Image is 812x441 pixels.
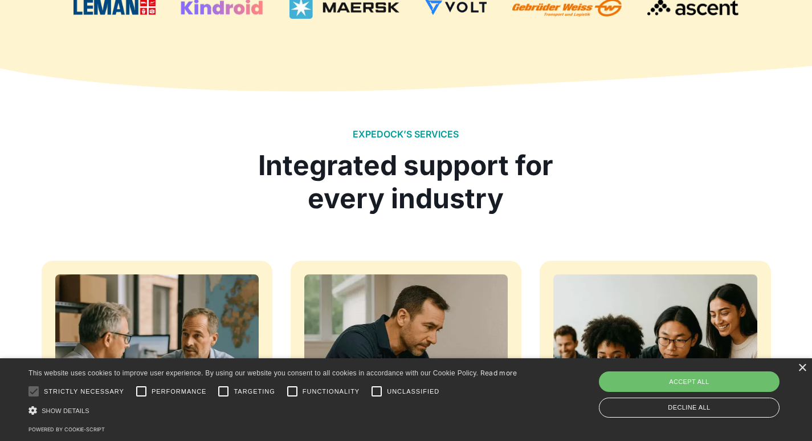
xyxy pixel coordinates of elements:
iframe: Chat Widget [755,386,812,441]
span: This website uses cookies to improve user experience. By using our website you consent to all coo... [28,369,478,377]
div: Show details [28,404,517,416]
span: Show details [42,407,89,414]
a: Read more [480,369,517,377]
div: Decline all [599,398,780,418]
span: Targeting [234,387,275,397]
h2: EXPEDOCK’S SERVICES [353,129,459,140]
div: Close [798,364,806,373]
a: Powered by cookie-script [28,426,105,432]
span: Functionality [303,387,360,397]
div: Integrated support for every industry [249,149,562,215]
span: Performance [152,387,207,397]
span: Strictly necessary [44,387,124,397]
div: Accept all [599,371,780,392]
span: Unclassified [387,387,439,397]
